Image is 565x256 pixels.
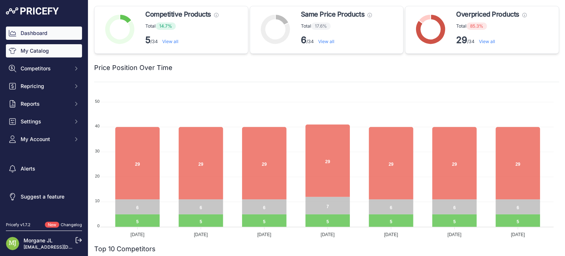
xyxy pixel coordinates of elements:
span: Same Price Products [301,9,365,20]
a: Alerts [6,162,82,175]
button: My Account [6,133,82,146]
button: Competitors [6,62,82,75]
a: View all [162,39,178,44]
h2: Top 10 Competitors [94,244,156,254]
strong: 29 [456,35,467,45]
span: Settings [21,118,69,125]
span: Overpriced Products [456,9,519,20]
a: Dashboard [6,27,82,40]
a: Suggest a feature [6,190,82,203]
tspan: [DATE] [131,232,145,237]
h2: Price Position Over Time [94,63,173,73]
p: Total [301,22,372,30]
span: 14.7% [156,22,176,30]
tspan: [DATE] [321,232,335,237]
span: Competitive Products [145,9,211,20]
span: 17.6% [311,22,331,30]
tspan: [DATE] [194,232,208,237]
tspan: 50 [95,99,99,104]
div: Pricefy v1.7.2 [6,222,31,228]
a: View all [318,39,334,44]
tspan: [DATE] [448,232,462,237]
strong: 5 [145,35,150,45]
p: /34 [145,34,218,46]
span: 85.3% [466,22,487,30]
tspan: 0 [97,224,99,228]
tspan: [DATE] [511,232,525,237]
span: My Account [21,136,69,143]
strong: 6 [301,35,306,45]
a: Morgane JL [24,237,53,243]
button: Settings [6,115,82,128]
img: Pricefy Logo [6,7,59,15]
button: Reports [6,97,82,111]
button: Repricing [6,80,82,93]
a: View all [479,39,495,44]
tspan: 10 [95,199,99,203]
span: Reports [21,100,69,108]
tspan: 40 [95,124,99,128]
p: Total [456,22,526,30]
p: /34 [301,34,372,46]
tspan: 30 [95,149,99,153]
p: /34 [456,34,526,46]
p: Total [145,22,218,30]
span: Competitors [21,65,69,72]
tspan: [DATE] [257,232,271,237]
tspan: [DATE] [384,232,398,237]
tspan: 20 [95,174,99,178]
a: My Catalog [6,44,82,57]
nav: Sidebar [6,27,82,213]
a: [EMAIL_ADDRESS][DOMAIN_NAME] [24,244,100,250]
span: Repricing [21,83,69,90]
a: Changelog [61,222,82,227]
span: New [45,222,59,228]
